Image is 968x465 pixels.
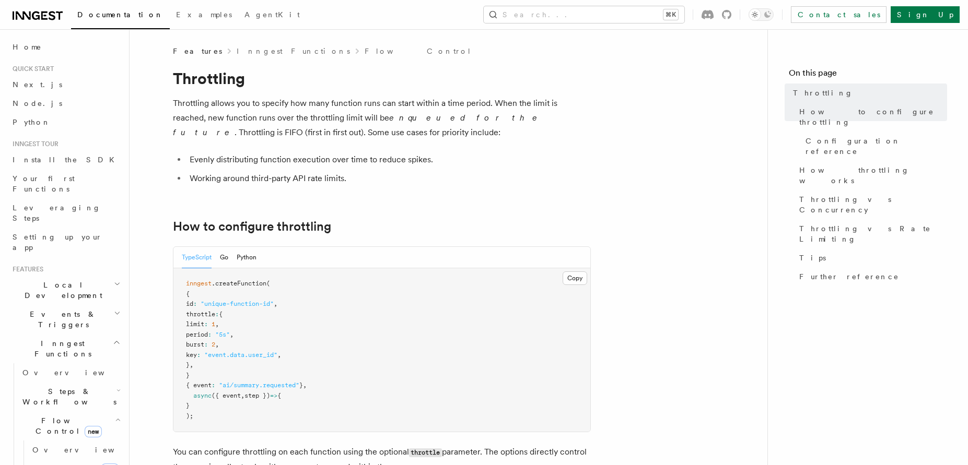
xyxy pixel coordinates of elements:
a: Examples [170,3,238,28]
span: { [277,392,281,399]
span: Overview [22,368,130,377]
span: Local Development [8,280,114,301]
span: : [208,331,212,338]
a: Tips [795,248,947,267]
span: , [230,331,234,338]
a: How throttling works [795,161,947,190]
span: Further reference [799,271,899,282]
h4: On this page [789,67,947,84]
span: Inngest Functions [8,338,113,359]
button: Flow Controlnew [18,411,123,440]
span: , [241,392,244,399]
span: Setting up your app [13,233,102,252]
span: } [186,372,190,379]
a: Home [8,38,123,56]
a: Setting up your app [8,228,123,257]
span: Next.js [13,80,62,89]
a: Your first Functions [8,169,123,198]
span: id [186,300,193,307]
button: Steps & Workflows [18,382,123,411]
button: Python [237,247,256,268]
span: Examples [176,10,232,19]
span: "ai/summary.requested" [219,381,299,389]
span: Events & Triggers [8,309,114,330]
span: async [193,392,212,399]
span: throttle [186,311,215,318]
span: : [215,311,219,318]
button: Toggle dark mode [749,8,774,21]
span: Flow Control [18,415,115,436]
span: } [186,402,190,409]
a: Throttling vs Rate Limiting [795,219,947,248]
span: Configuration reference [806,136,947,157]
span: : [204,320,208,328]
button: TypeScript [182,247,212,268]
a: Throttling [789,84,947,102]
a: Further reference [795,267,947,286]
button: Go [220,247,228,268]
span: Throttling vs Rate Limiting [799,223,947,244]
span: How throttling works [799,165,947,186]
span: , [303,381,307,389]
span: , [274,300,277,307]
span: Inngest tour [8,140,59,148]
a: Throttling vs Concurrency [795,190,947,219]
a: Overview [28,440,123,459]
span: { [219,311,223,318]
span: Install the SDK [13,156,121,164]
button: Copy [563,271,587,285]
span: limit [186,320,204,328]
button: Inngest Functions [8,334,123,363]
span: : [204,341,208,348]
span: 1 [212,320,215,328]
span: { [186,290,190,297]
span: Throttling [793,88,853,98]
a: Documentation [71,3,170,29]
a: Flow Control [365,46,472,56]
span: Home [13,42,42,52]
span: key [186,351,197,359]
a: AgentKit [238,3,306,28]
button: Search...⌘K [484,6,684,23]
a: Leveraging Steps [8,198,123,228]
span: { event [186,381,212,389]
a: Python [8,113,123,132]
span: => [270,392,277,399]
span: Tips [799,253,826,263]
a: Install the SDK [8,150,123,169]
span: "5s" [215,331,230,338]
span: ({ event [212,392,241,399]
span: AgentKit [244,10,300,19]
span: , [190,361,193,368]
span: } [186,361,190,368]
h1: Throttling [173,69,591,88]
span: , [277,351,281,359]
span: Your first Functions [13,174,75,193]
span: burst [186,341,204,348]
span: How to configure throttling [799,106,947,127]
button: Local Development [8,276,123,305]
kbd: ⌘K [663,9,678,20]
span: period [186,331,208,338]
button: Events & Triggers [8,305,123,334]
a: Configuration reference [801,132,947,161]
a: Contact sales [791,6,887,23]
a: How to configure throttling [173,219,331,234]
li: Evenly distributing function execution over time to reduce spikes. [186,152,591,167]
span: } [299,381,303,389]
a: Next.js [8,75,123,94]
span: Features [173,46,222,56]
span: inngest [186,280,212,287]
span: Quick start [8,65,54,73]
span: : [197,351,201,359]
span: step }) [244,392,270,399]
span: : [212,381,215,389]
span: new [85,426,102,437]
span: Python [13,118,51,126]
span: ); [186,412,193,420]
a: Node.js [8,94,123,113]
a: Overview [18,363,123,382]
span: , [215,320,219,328]
a: How to configure throttling [795,102,947,132]
li: Working around third-party API rate limits. [186,171,591,186]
